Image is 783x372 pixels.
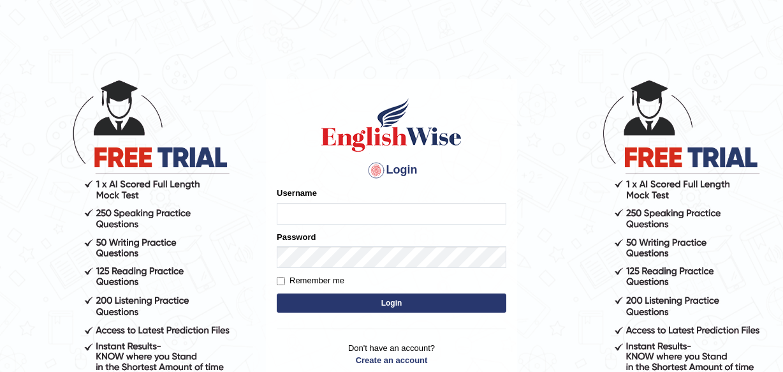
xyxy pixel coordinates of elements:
[277,354,506,366] a: Create an account
[277,187,317,199] label: Username
[277,231,316,243] label: Password
[277,277,285,285] input: Remember me
[277,294,506,313] button: Login
[277,274,344,287] label: Remember me
[277,160,506,181] h4: Login
[319,96,464,154] img: Logo of English Wise sign in for intelligent practice with AI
